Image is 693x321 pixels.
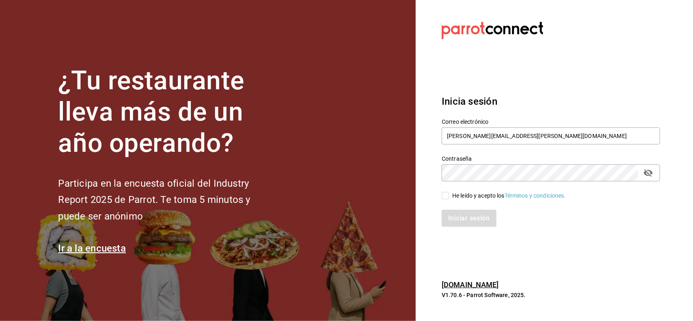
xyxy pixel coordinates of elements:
[641,166,655,180] button: passwordField
[452,192,566,200] div: He leído y acepto los
[442,127,660,144] input: Ingresa tu correo electrónico
[442,291,660,299] p: V1.70.6 - Parrot Software, 2025.
[505,192,566,199] a: Términos y condiciones.
[442,94,660,109] h3: Inicia sesión
[442,156,660,162] label: Contraseña
[58,175,277,225] h2: Participa en la encuesta oficial del Industry Report 2025 de Parrot. Te toma 5 minutos y puede se...
[58,65,277,159] h1: ¿Tu restaurante lleva más de un año operando?
[442,280,499,289] a: [DOMAIN_NAME]
[442,119,660,125] label: Correo electrónico
[58,243,126,254] a: Ir a la encuesta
